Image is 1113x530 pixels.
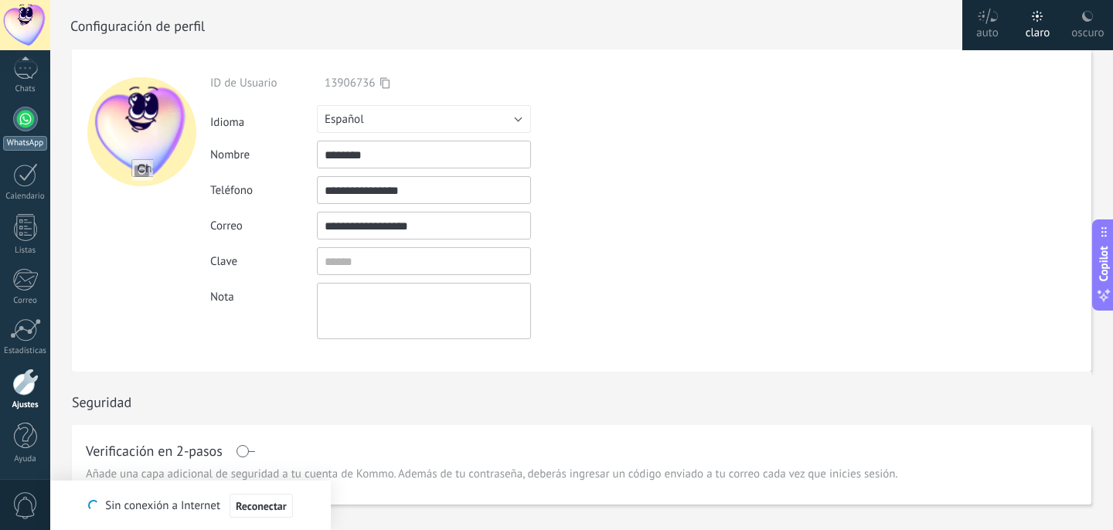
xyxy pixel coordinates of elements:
[230,494,293,518] button: Reconectar
[3,192,48,202] div: Calendario
[3,346,48,356] div: Estadísticas
[1026,10,1050,50] div: claro
[3,246,48,256] div: Listas
[3,296,48,306] div: Correo
[210,109,317,130] div: Idioma
[210,183,317,198] div: Teléfono
[88,493,292,518] div: Sin conexión a Internet
[325,112,364,127] span: Español
[210,148,317,162] div: Nombre
[3,84,48,94] div: Chats
[3,400,48,410] div: Ajustes
[3,136,47,151] div: WhatsApp
[210,219,317,233] div: Correo
[976,10,999,50] div: auto
[86,445,223,457] h1: Verificación en 2-pasos
[3,454,48,464] div: Ayuda
[236,501,287,511] span: Reconectar
[1071,10,1104,50] div: oscuro
[86,467,898,482] span: Añade una capa adicional de seguridad a tu cuenta de Kommo. Además de tu contraseña, deberás ingr...
[210,76,317,90] div: ID de Usuario
[317,105,531,133] button: Español
[1096,246,1111,282] span: Copilot
[72,393,131,411] h1: Seguridad
[325,76,375,90] span: 13906736
[210,283,317,304] div: Nota
[210,254,317,269] div: Clave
